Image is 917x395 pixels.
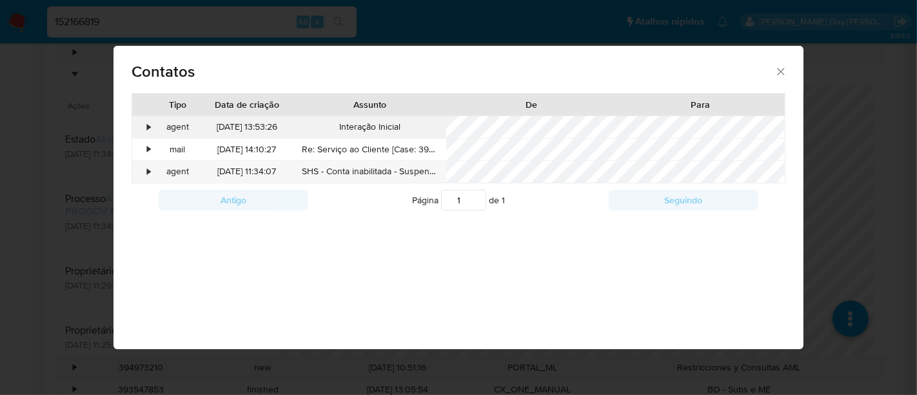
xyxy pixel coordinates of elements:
span: Página de [412,190,505,210]
div: Re: Serviço ao Cliente [Case: 395179930] [293,139,446,161]
div: Assunto [302,98,437,111]
div: Tipo [164,98,192,111]
div: mail [155,139,201,161]
button: close [774,65,786,77]
div: De [456,98,607,111]
div: Data de criação [210,98,284,111]
div: Interação Inicial [293,116,446,138]
div: [DATE] 14:10:27 [201,139,293,161]
button: Seguindo [609,190,759,210]
div: [DATE] 11:34:07 [201,161,293,183]
span: 1 [502,194,505,207]
button: Antigo [159,190,309,210]
div: agent [155,161,201,183]
div: • [148,143,151,156]
div: Para [625,98,776,111]
div: • [148,165,151,178]
span: Contatos [132,64,774,79]
div: • [148,121,151,134]
div: [DATE] 13:53:26 [201,116,293,138]
div: SHS - Conta inabilitada - Suspensão permanente [293,161,446,183]
div: agent [155,116,201,138]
